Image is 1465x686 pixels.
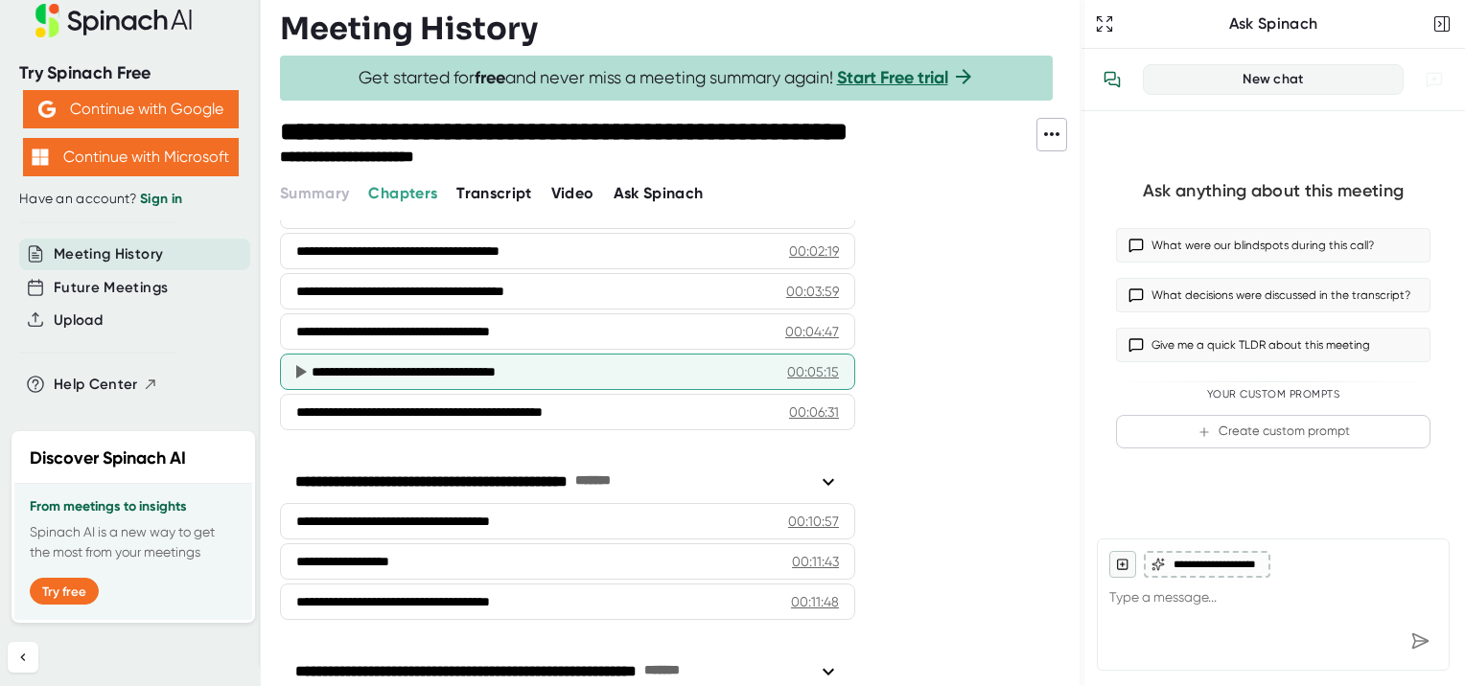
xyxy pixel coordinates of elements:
[789,402,839,422] div: 00:06:31
[787,362,839,381] div: 00:05:15
[23,90,239,128] button: Continue with Google
[456,182,532,205] button: Transcript
[1143,180,1404,202] div: Ask anything about this meeting
[1116,415,1430,448] button: Create custom prompt
[54,374,138,396] span: Help Center
[54,243,163,265] button: Meeting History
[792,552,839,571] div: 00:11:43
[1118,14,1429,34] div: Ask Spinach
[1116,228,1430,263] button: What were our blindspots during this call?
[791,592,839,611] div: 00:11:48
[1116,388,1430,401] div: Your Custom Prompts
[614,184,704,202] span: Ask Spinach
[368,184,437,202] span: Chapters
[359,67,975,89] span: Get started for and never miss a meeting summary again!
[1093,60,1131,99] button: View conversation history
[1155,71,1391,88] div: New chat
[456,184,532,202] span: Transcript
[54,309,103,332] button: Upload
[1429,11,1455,37] button: Close conversation sidebar
[475,67,505,88] b: free
[614,182,704,205] button: Ask Spinach
[54,374,158,396] button: Help Center
[785,322,839,341] div: 00:04:47
[280,182,349,205] button: Summary
[140,191,182,207] a: Sign in
[786,282,839,301] div: 00:03:59
[788,512,839,531] div: 00:10:57
[1116,328,1430,362] button: Give me a quick TLDR about this meeting
[30,522,237,562] p: Spinach AI is a new way to get the most from your meetings
[368,182,437,205] button: Chapters
[1116,278,1430,312] button: What decisions were discussed in the transcript?
[30,578,99,605] button: Try free
[837,67,948,88] a: Start Free trial
[551,184,594,202] span: Video
[8,642,38,673] button: Collapse sidebar
[38,101,56,118] img: Aehbyd4JwY73AAAAAElFTkSuQmCC
[19,191,242,208] div: Have an account?
[30,446,186,471] h2: Discover Spinach AI
[789,241,839,261] div: 00:02:19
[19,62,242,84] div: Try Spinach Free
[280,184,349,202] span: Summary
[30,499,237,514] h3: From meetings to insights
[1091,11,1118,37] button: Expand to Ask Spinach page
[551,182,594,205] button: Video
[23,138,239,176] button: Continue with Microsoft
[54,277,168,299] button: Future Meetings
[1403,624,1437,658] div: Send message
[280,11,538,47] h3: Meeting History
